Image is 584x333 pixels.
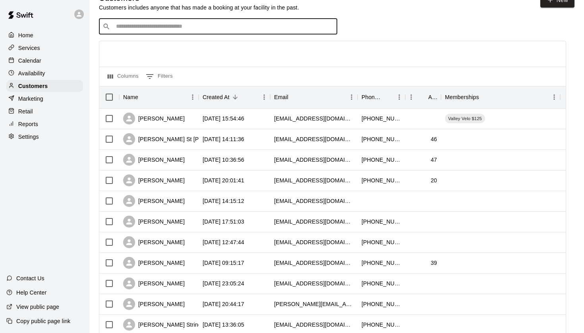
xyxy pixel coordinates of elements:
[138,92,149,103] button: Sort
[16,317,70,325] p: Copy public page link
[203,279,244,287] div: 2025-08-10 23:05:24
[203,156,244,164] div: 2025-08-16 10:36:56
[119,86,199,108] div: Name
[362,156,401,164] div: +18107017107
[230,92,241,103] button: Sort
[18,31,33,39] p: Home
[6,42,83,54] a: Services
[417,92,428,103] button: Sort
[203,86,230,108] div: Created At
[288,92,300,103] button: Sort
[203,300,244,308] div: 2025-08-10 20:44:17
[203,115,244,122] div: 2025-08-17 15:54:46
[362,279,401,287] div: +13232700614
[362,218,401,226] div: +16083472202
[441,86,560,108] div: Memberships
[479,92,490,103] button: Sort
[123,195,185,207] div: [PERSON_NAME]
[445,114,485,123] div: Valley Velo $125
[362,176,401,184] div: +13105608521
[18,69,45,77] p: Availability
[274,135,354,143] div: yourbluejumper@gmail.com
[123,319,201,331] div: [PERSON_NAME] String
[203,238,244,246] div: 2025-08-11 12:47:44
[274,156,354,164] div: seorso01@gmail.com
[6,93,83,105] a: Marketing
[16,303,59,311] p: View public page
[405,91,417,103] button: Menu
[445,86,479,108] div: Memberships
[199,86,270,108] div: Created At
[258,91,270,103] button: Menu
[123,113,185,124] div: [PERSON_NAME]
[362,238,401,246] div: +18186139980
[6,131,83,143] a: Settings
[548,91,560,103] button: Menu
[6,105,83,117] a: Retail
[16,289,46,297] p: Help Center
[428,86,437,108] div: Age
[274,300,354,308] div: greg@annie-campbell.com
[123,216,185,228] div: [PERSON_NAME]
[358,86,405,108] div: Phone Number
[123,257,185,269] div: [PERSON_NAME]
[362,300,401,308] div: +19175534668
[362,86,382,108] div: Phone Number
[445,115,485,122] span: Valley Velo $125
[362,321,401,329] div: +16175129583
[274,238,354,246] div: galitlerman@gmail.com
[123,133,240,145] div: [PERSON_NAME] St [PERSON_NAME]
[274,176,354,184] div: orm2118@columbia.edu
[203,218,244,226] div: 2025-08-11 17:51:03
[18,107,33,115] p: Retail
[393,91,405,103] button: Menu
[123,236,185,248] div: [PERSON_NAME]
[203,197,244,205] div: 2025-08-13 14:15:12
[18,44,40,52] p: Services
[382,92,393,103] button: Sort
[144,70,175,83] button: Show filters
[270,86,358,108] div: Email
[274,218,354,226] div: jmelbaum@gmail.com
[203,176,244,184] div: 2025-08-15 20:01:41
[362,259,401,267] div: +13109107276
[106,70,141,83] button: Select columns
[187,91,199,103] button: Menu
[6,55,83,67] a: Calendar
[274,115,354,122] div: maddoxjoson05@gmail.com
[274,86,288,108] div: Email
[123,86,138,108] div: Name
[274,321,354,329] div: jestring@gmail.com
[6,67,83,79] a: Availability
[431,156,437,164] div: 47
[274,197,354,205] div: danakraft@glic.us
[123,174,185,186] div: [PERSON_NAME]
[203,259,244,267] div: 2025-08-11 09:15:17
[362,135,401,143] div: +13108802593
[6,80,83,92] a: Customers
[431,135,437,143] div: 46
[431,259,437,267] div: 39
[346,91,358,103] button: Menu
[18,95,43,103] p: Marketing
[99,19,337,34] div: Search customers by name or email
[431,176,437,184] div: 20
[203,321,244,329] div: 2025-08-10 13:36:05
[405,86,441,108] div: Age
[18,133,39,141] p: Settings
[18,82,48,90] p: Customers
[6,29,83,41] a: Home
[123,298,185,310] div: [PERSON_NAME]
[18,120,38,128] p: Reports
[18,57,41,65] p: Calendar
[6,118,83,130] a: Reports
